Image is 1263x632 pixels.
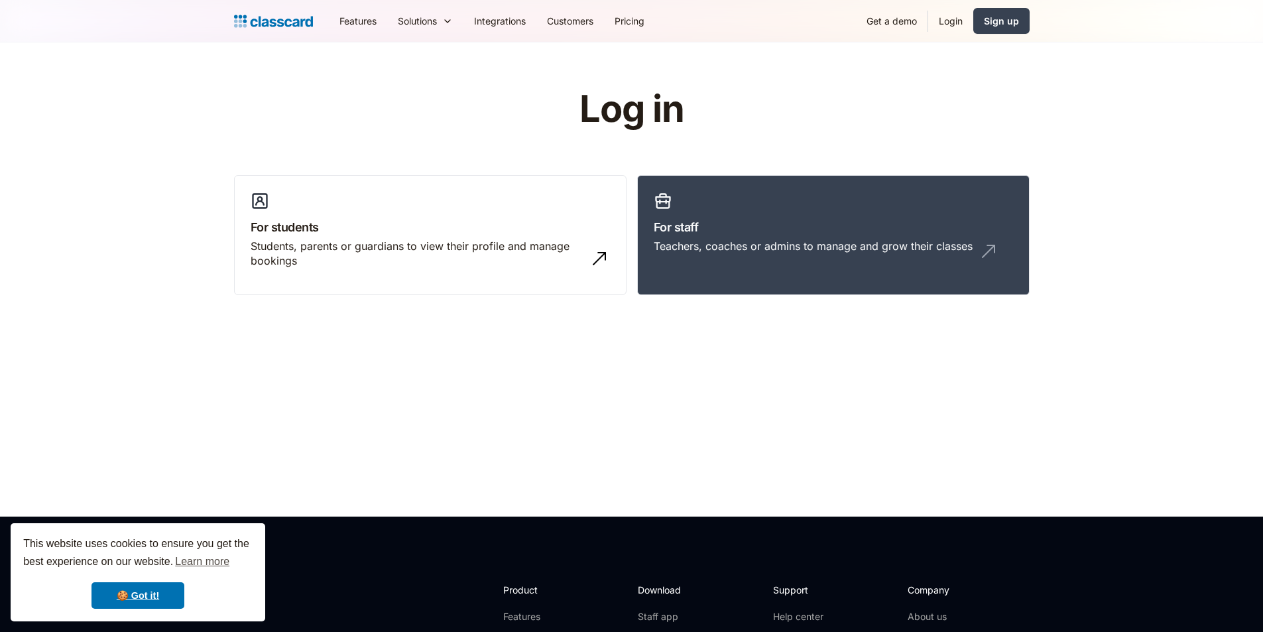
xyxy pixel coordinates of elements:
[173,552,231,572] a: learn more about cookies
[637,175,1030,296] a: For staffTeachers, coaches or admins to manage and grow their classes
[638,610,692,623] a: Staff app
[463,6,536,36] a: Integrations
[654,239,973,253] div: Teachers, coaches or admins to manage and grow their classes
[23,536,253,572] span: This website uses cookies to ensure you get the best experience on our website.
[773,583,827,597] h2: Support
[11,523,265,621] div: cookieconsent
[234,12,313,31] a: home
[91,582,184,609] a: dismiss cookie message
[773,610,827,623] a: Help center
[387,6,463,36] div: Solutions
[234,175,627,296] a: For studentsStudents, parents or guardians to view their profile and manage bookings
[421,89,842,130] h1: Log in
[251,218,610,236] h3: For students
[638,583,692,597] h2: Download
[329,6,387,36] a: Features
[503,583,574,597] h2: Product
[856,6,928,36] a: Get a demo
[503,610,574,623] a: Features
[908,583,996,597] h2: Company
[604,6,655,36] a: Pricing
[654,218,1013,236] h3: For staff
[536,6,604,36] a: Customers
[973,8,1030,34] a: Sign up
[928,6,973,36] a: Login
[251,239,583,269] div: Students, parents or guardians to view their profile and manage bookings
[908,610,996,623] a: About us
[984,14,1019,28] div: Sign up
[398,14,437,28] div: Solutions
